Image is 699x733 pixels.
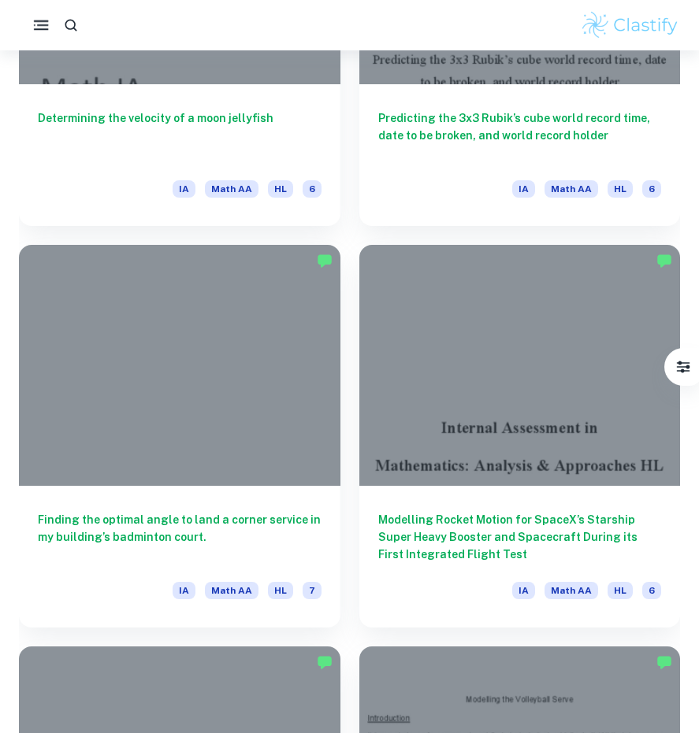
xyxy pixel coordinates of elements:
[205,180,258,198] span: Math AA
[38,109,322,161] h6: Determining the velocity of a moon jellyfish
[378,109,662,161] h6: Predicting the 3x3 Rubik’s cube world record time, date to be broken, and world record holder
[545,180,598,198] span: Math AA
[268,180,293,198] span: HL
[19,245,340,627] a: Finding the optimal angle to land a corner service in my building’s badminton court.IAMath AAHL7
[656,253,672,268] img: Marked
[378,511,662,563] h6: Modelling Rocket Motion for SpaceX’s Starship Super Heavy Booster and Spacecraft During its First...
[512,180,535,198] span: IA
[580,9,680,41] img: Clastify logo
[608,582,633,599] span: HL
[512,582,535,599] span: IA
[205,582,258,599] span: Math AA
[38,511,322,563] h6: Finding the optimal angle to land a corner service in my building’s badminton court.
[317,253,333,268] img: Marked
[545,582,598,599] span: Math AA
[359,245,681,627] a: Modelling Rocket Motion for SpaceX’s Starship Super Heavy Booster and Spacecraft During its First...
[608,180,633,198] span: HL
[642,180,661,198] span: 6
[656,654,672,670] img: Marked
[303,180,322,198] span: 6
[303,582,322,599] span: 7
[173,180,195,198] span: IA
[173,582,195,599] span: IA
[317,654,333,670] img: Marked
[268,582,293,599] span: HL
[642,582,661,599] span: 6
[667,351,699,383] button: Filter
